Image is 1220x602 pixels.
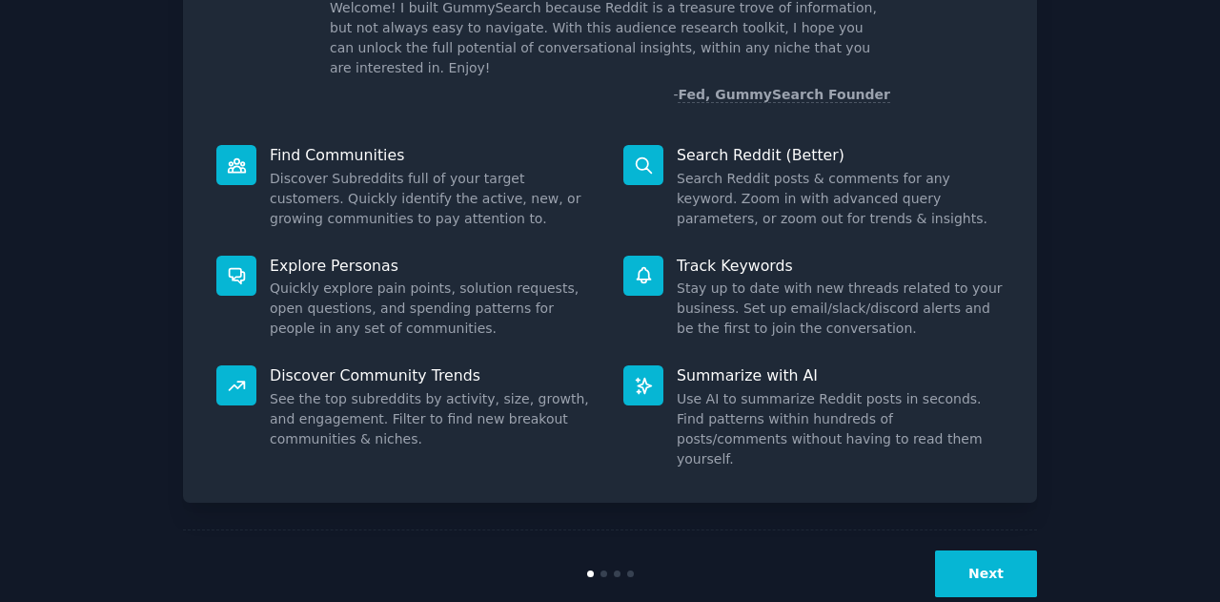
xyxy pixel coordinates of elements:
[677,365,1004,385] p: Summarize with AI
[270,365,597,385] p: Discover Community Trends
[678,87,890,103] a: Fed, GummySearch Founder
[935,550,1037,597] button: Next
[673,85,890,105] div: -
[270,279,597,339] dd: Quickly explore pain points, solution requests, open questions, and spending patterns for people ...
[270,169,597,229] dd: Discover Subreddits full of your target customers. Quickly identify the active, new, or growing c...
[270,256,597,276] p: Explore Personas
[677,279,1004,339] dd: Stay up to date with new threads related to your business. Set up email/slack/discord alerts and ...
[270,145,597,165] p: Find Communities
[677,256,1004,276] p: Track Keywords
[677,145,1004,165] p: Search Reddit (Better)
[677,169,1004,229] dd: Search Reddit posts & comments for any keyword. Zoom in with advanced query parameters, or zoom o...
[270,389,597,449] dd: See the top subreddits by activity, size, growth, and engagement. Filter to find new breakout com...
[677,389,1004,469] dd: Use AI to summarize Reddit posts in seconds. Find patterns within hundreds of posts/comments with...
